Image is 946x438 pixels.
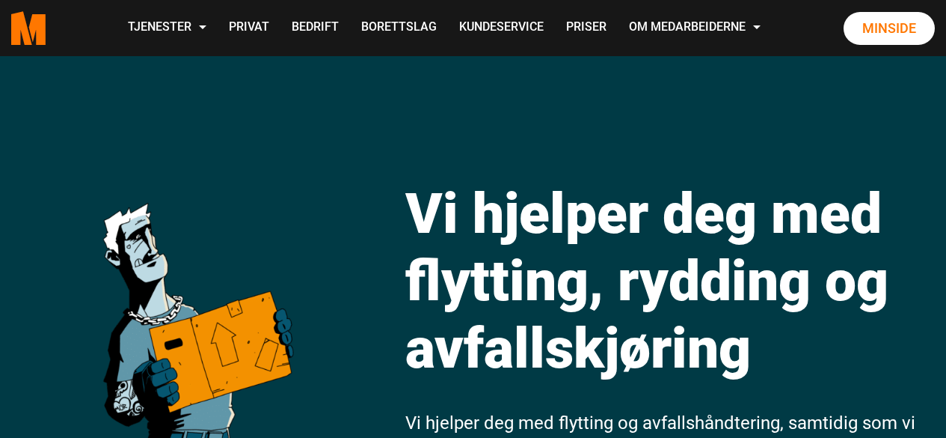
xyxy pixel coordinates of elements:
a: Minside [844,12,935,45]
a: Priser [555,1,618,55]
h1: Vi hjelper deg med flytting, rydding og avfallskjøring [405,180,935,382]
a: Bedrift [280,1,350,55]
a: Kundeservice [448,1,555,55]
a: Om Medarbeiderne [618,1,772,55]
a: Tjenester [117,1,218,55]
a: Privat [218,1,280,55]
a: Borettslag [350,1,448,55]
